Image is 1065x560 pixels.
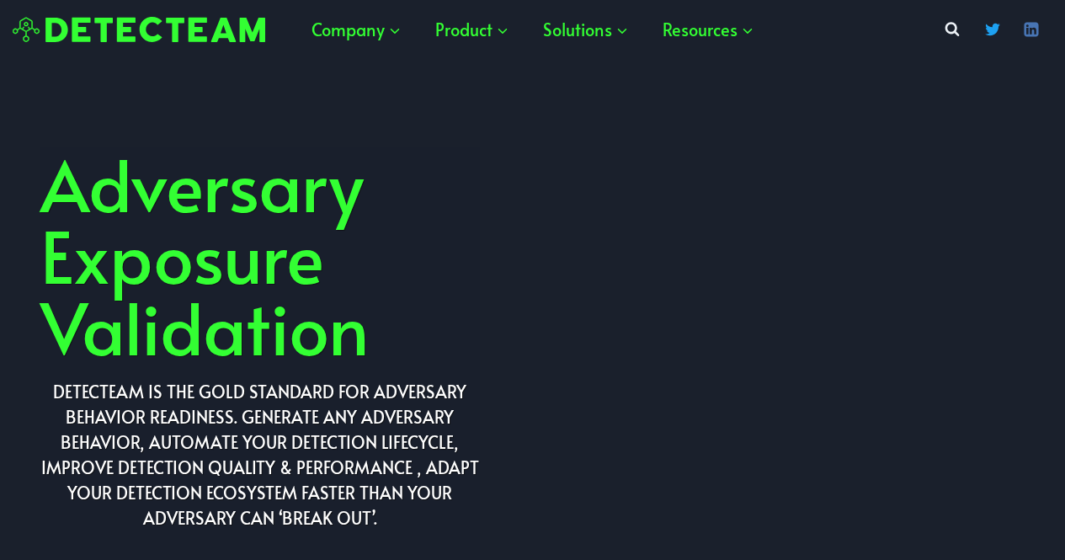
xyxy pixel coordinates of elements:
[40,147,480,362] h1: Adversary Exposure Validation
[435,14,509,45] span: Product
[1014,13,1048,46] a: Linkedin
[937,14,967,45] button: View Search Form
[418,4,526,55] a: Product
[663,14,754,45] span: Resources
[543,14,629,45] span: Solutions
[295,4,418,55] a: Company
[526,4,646,55] a: Solutions
[295,4,771,55] nav: Primary Navigation
[13,17,265,43] img: Detecteam
[976,13,1009,46] a: Twitter
[312,14,402,45] span: Company
[646,4,771,55] a: Resources
[40,379,480,531] h2: Detecteam IS THE GOLD STANDARD FOR ADVERSARY BEHAVIOR READINESS. GENERATE ANY Adversary BEHAVIOR,...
